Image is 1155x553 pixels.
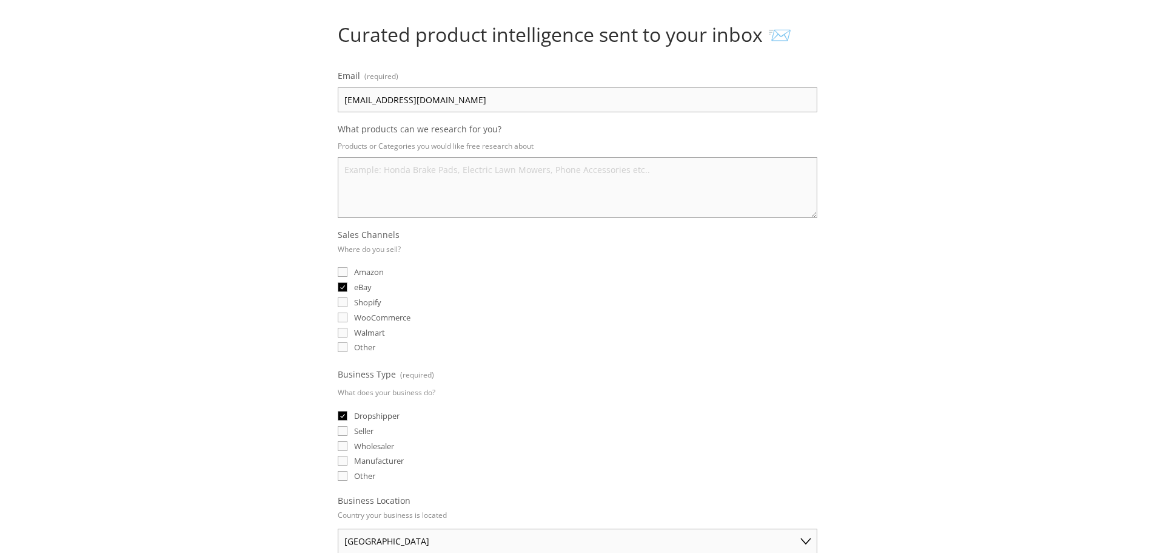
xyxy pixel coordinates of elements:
[354,282,372,293] span: eBay
[338,229,400,240] span: Sales Channels
[338,441,347,451] input: Wholesaler
[338,506,447,524] p: Country your business is located
[354,312,410,323] span: WooCommerce
[338,123,501,135] span: What products can we research for you?
[338,328,347,338] input: Walmart
[364,67,398,85] span: (required)
[338,342,347,352] input: Other
[338,495,410,506] span: Business Location
[338,471,347,481] input: Other
[338,137,817,155] p: Products or Categories you would like free research about
[354,410,400,421] span: Dropshipper
[338,282,347,292] input: eBay
[338,267,347,277] input: Amazon
[338,368,396,380] span: Business Type
[354,441,394,452] span: Wholesaler
[338,297,347,307] input: Shopify
[338,456,347,466] input: Manufacturer
[354,266,384,277] span: Amazon
[338,384,435,401] p: What does your business do?
[400,366,434,384] span: (required)
[338,23,817,46] h1: Curated product intelligence sent to your inbox 📨
[338,411,347,421] input: Dropshipper
[354,470,375,481] span: Other
[338,240,401,258] p: Where do you sell?
[338,313,347,322] input: WooCommerce
[338,70,360,81] span: Email
[354,455,404,466] span: Manufacturer
[354,327,385,338] span: Walmart
[354,342,375,353] span: Other
[354,297,381,308] span: Shopify
[354,426,373,436] span: Seller
[338,426,347,436] input: Seller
